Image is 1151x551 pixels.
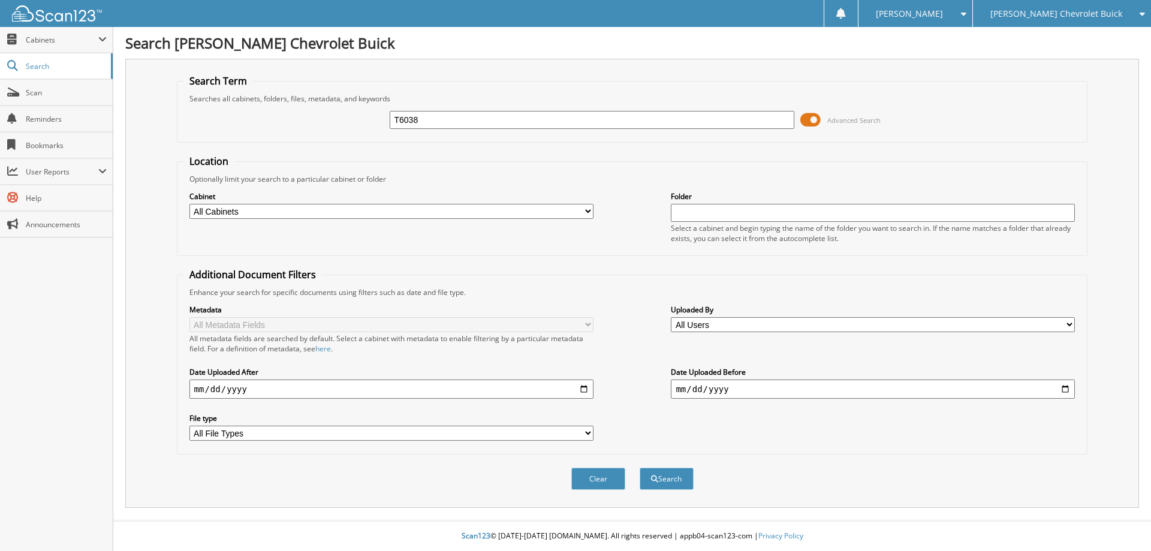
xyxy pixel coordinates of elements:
span: [PERSON_NAME] Chevrolet Buick [990,10,1122,17]
label: Date Uploaded After [189,367,593,377]
legend: Additional Document Filters [183,268,322,281]
label: Folder [671,191,1075,201]
div: All metadata fields are searched by default. Select a cabinet with metadata to enable filtering b... [189,333,593,354]
div: Optionally limit your search to a particular cabinet or folder [183,174,1081,184]
button: Clear [571,468,625,490]
div: © [DATE]-[DATE] [DOMAIN_NAME]. All rights reserved | appb04-scan123-com | [113,522,1151,551]
span: Search [26,61,105,71]
span: Cabinets [26,35,98,45]
input: end [671,380,1075,399]
label: Date Uploaded Before [671,367,1075,377]
div: Enhance your search for specific documents using filters such as date and file type. [183,287,1081,297]
span: [PERSON_NAME] [876,10,943,17]
div: Searches all cabinets, folders, files, metadata, and keywords [183,94,1081,104]
label: Cabinet [189,191,593,201]
span: Bookmarks [26,140,107,150]
span: Announcements [26,219,107,230]
span: Reminders [26,114,107,124]
h1: Search [PERSON_NAME] Chevrolet Buick [125,33,1139,53]
button: Search [640,468,694,490]
label: File type [189,413,593,423]
a: here [315,344,331,354]
span: User Reports [26,167,98,177]
label: Uploaded By [671,305,1075,315]
a: Privacy Policy [758,531,803,541]
span: Scan [26,88,107,98]
label: Metadata [189,305,593,315]
span: Advanced Search [827,116,881,125]
div: Select a cabinet and begin typing the name of the folder you want to search in. If the name match... [671,223,1075,243]
legend: Search Term [183,74,253,88]
legend: Location [183,155,234,168]
input: start [189,380,593,399]
span: Scan123 [462,531,490,541]
img: scan123-logo-white.svg [12,5,102,22]
span: Help [26,193,107,203]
